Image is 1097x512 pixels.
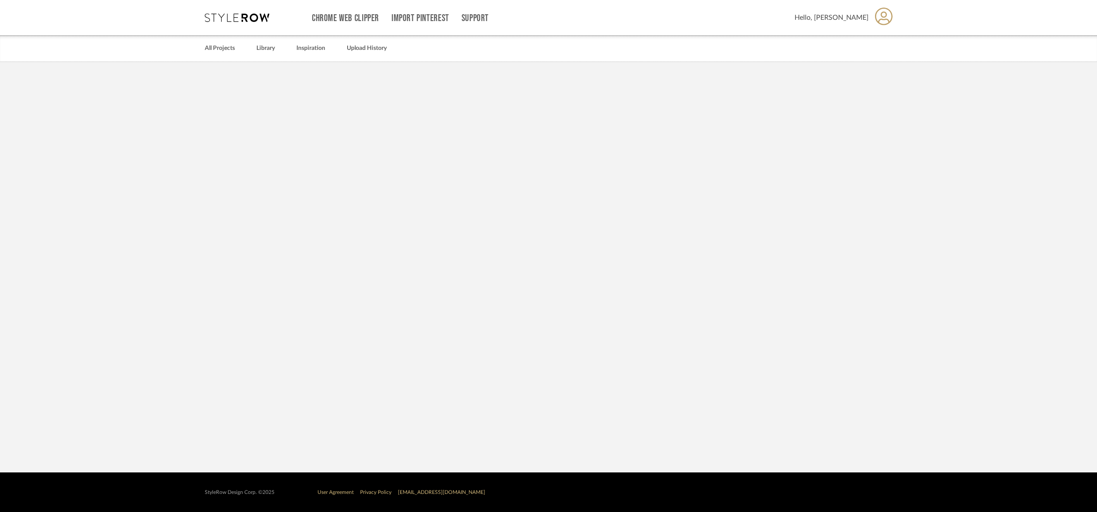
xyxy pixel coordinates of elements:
[360,490,391,495] a: Privacy Policy
[256,43,275,54] a: Library
[391,15,449,22] a: Import Pinterest
[312,15,379,22] a: Chrome Web Clipper
[205,489,274,496] div: StyleRow Design Corp. ©2025
[462,15,489,22] a: Support
[317,490,354,495] a: User Agreement
[296,43,325,54] a: Inspiration
[205,43,235,54] a: All Projects
[398,490,485,495] a: [EMAIL_ADDRESS][DOMAIN_NAME]
[795,12,869,23] span: Hello, [PERSON_NAME]
[347,43,387,54] a: Upload History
